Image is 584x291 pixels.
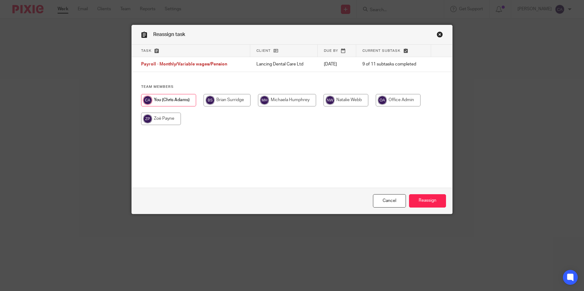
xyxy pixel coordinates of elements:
[324,49,338,52] span: Due by
[256,61,311,67] p: Lancing Dental Care Ltd
[362,49,401,52] span: Current subtask
[356,57,431,72] td: 9 of 11 subtasks completed
[409,194,446,208] input: Reassign
[437,31,443,40] a: Close this dialog window
[324,61,350,67] p: [DATE]
[141,49,152,52] span: Task
[153,32,185,37] span: Reassign task
[373,194,406,208] a: Close this dialog window
[141,62,227,67] span: Payroll - Monthly/Variable wages/Pension
[256,49,271,52] span: Client
[141,84,443,89] h4: Team members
